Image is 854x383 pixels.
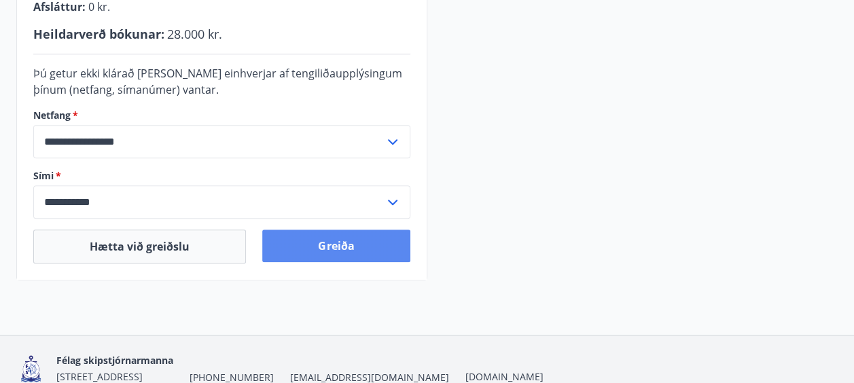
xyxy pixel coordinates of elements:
[262,230,410,262] button: Greiða
[56,370,143,383] span: [STREET_ADDRESS]
[33,230,246,263] button: Hætta við greiðslu
[56,354,173,367] span: Félag skipstjórnarmanna
[16,354,46,383] img: 4fX9JWmG4twATeQ1ej6n556Sc8UHidsvxQtc86h8.png
[33,66,402,97] span: Þú getur ekki klárað [PERSON_NAME] einhverjar af tengiliðaupplýsingum þínum (netfang, símanúmer) ...
[33,26,164,42] span: Heildarverð bókunar :
[33,169,410,183] label: Sími
[465,370,544,383] a: [DOMAIN_NAME]
[33,109,410,122] label: Netfang
[167,26,222,42] span: 28.000 kr.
